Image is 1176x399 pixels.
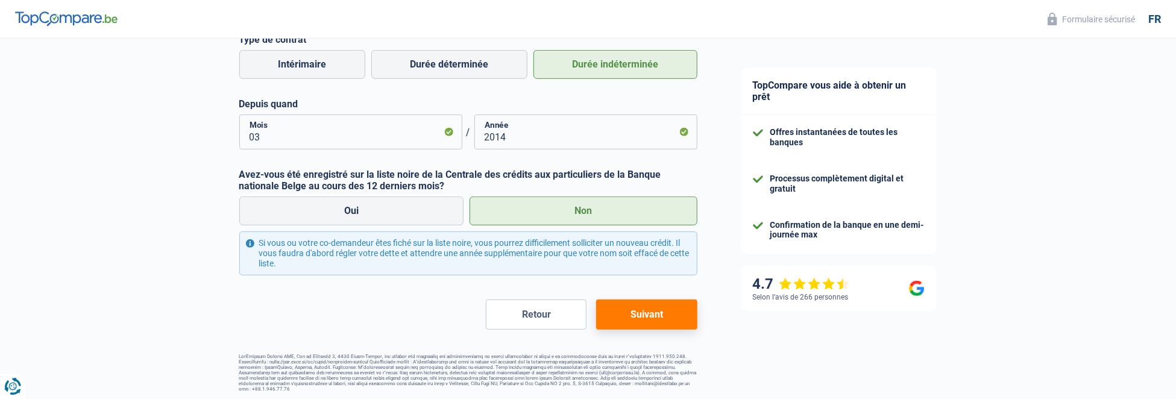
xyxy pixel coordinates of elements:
[462,127,474,138] span: /
[533,50,697,79] label: Durée indéterminée
[753,293,849,301] div: Selon l’avis de 266 personnes
[371,50,527,79] label: Durée déterminée
[474,115,697,149] input: AAAA
[239,115,462,149] input: MM
[239,196,464,225] label: Oui
[770,220,925,240] div: Confirmation de la banque en une demi-journée max
[486,300,586,330] button: Retour
[239,50,365,79] label: Intérimaire
[239,354,697,392] footer: LorEmipsum Dolorsi AME, Con ad Elitsedd 3, 4430 Eiusm-Tempor, inc utlabor etd magnaaliq eni admin...
[239,34,697,45] label: Type de contrat
[770,174,925,194] div: Processus complètement digital et gratuit
[239,231,697,275] div: Si vous ou votre co-demandeur êtes fiché sur la liste noire, vous pourrez difficilement sollicite...
[1148,13,1161,26] div: fr
[15,11,118,26] img: TopCompare Logo
[596,300,697,330] button: Suivant
[239,169,697,192] label: Avez-vous été enregistré sur la liste noire de la Centrale des crédits aux particuliers de la Ban...
[239,98,697,110] label: Depuis quand
[3,49,4,50] img: Advertisement
[470,196,697,225] label: Non
[753,275,850,293] div: 4.7
[741,68,937,115] div: TopCompare vous aide à obtenir un prêt
[1040,9,1142,29] button: Formulaire sécurisé
[770,127,925,148] div: Offres instantanées de toutes les banques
